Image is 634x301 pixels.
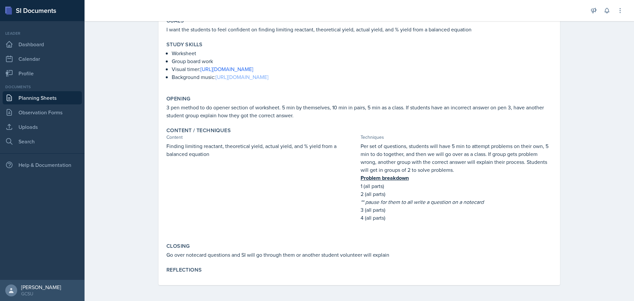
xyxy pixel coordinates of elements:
[166,127,231,134] label: Content / Techniques
[166,95,191,102] label: Opening
[361,198,484,206] em: ** pause for them to all write a question on a notecard
[166,267,202,273] label: Reflections
[166,142,358,158] p: Finding limiting reactant, theoretical yield, actual yield, and % yield from a balanced equation
[3,106,82,119] a: Observation Forms
[216,73,268,81] a: [URL][DOMAIN_NAME]
[3,67,82,80] a: Profile
[21,290,61,297] div: GCSU
[361,142,552,174] p: Per set of questions, students will have 5 min to attempt problems on their own, 5 min to do toge...
[3,120,82,133] a: Uploads
[172,65,552,73] p: Visual timer:
[361,214,552,222] p: 4 (all parts)
[166,25,552,33] p: I want the students to feel confident on finding limiting reactant, theoretical yield, actual yie...
[361,182,552,190] p: 1 (all parts)
[172,73,552,81] p: Background music:
[166,103,552,119] p: 3 pen method to do opener section of worksheet. 5 min by themselves, 10 min in pairs, 5 min as a ...
[361,190,552,198] p: 2 (all parts)
[3,91,82,104] a: Planning Sheets
[3,52,82,65] a: Calendar
[166,134,358,141] div: Content
[3,38,82,51] a: Dashboard
[3,158,82,171] div: Help & Documentation
[361,206,552,214] p: 3 (all parts)
[3,135,82,148] a: Search
[361,174,409,182] u: Problem breakdown
[166,41,203,48] label: Study Skills
[166,18,184,24] label: Goals
[3,84,82,90] div: Documents
[172,57,552,65] p: Group board work
[361,134,552,141] div: Techniques
[166,243,190,249] label: Closing
[172,49,552,57] p: Worksheet
[21,284,61,290] div: [PERSON_NAME]
[166,251,552,259] p: Go over notecard questions and SI will go through them or another student volunteer will explain
[200,65,253,73] a: [URL][DOMAIN_NAME]
[3,30,82,36] div: Leader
